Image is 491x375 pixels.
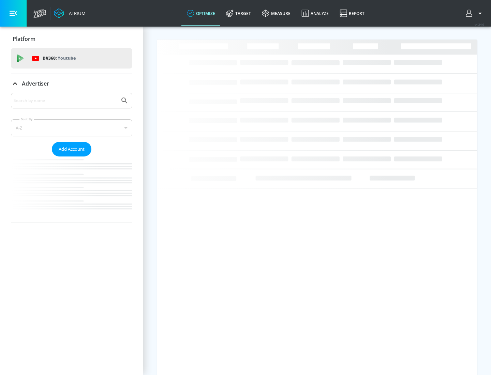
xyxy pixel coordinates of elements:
[11,48,132,69] div: DV360: Youtube
[66,10,86,16] div: Atrium
[11,74,132,93] div: Advertiser
[11,156,132,223] nav: list of Advertiser
[181,1,221,26] a: optimize
[59,145,85,153] span: Add Account
[334,1,370,26] a: Report
[58,55,76,62] p: Youtube
[19,117,34,121] label: Sort By
[221,1,256,26] a: Target
[14,96,117,105] input: Search by name
[11,29,132,48] div: Platform
[11,93,132,223] div: Advertiser
[256,1,296,26] a: measure
[43,55,76,62] p: DV360:
[11,119,132,136] div: A-Z
[296,1,334,26] a: Analyze
[54,8,86,18] a: Atrium
[22,80,49,87] p: Advertiser
[475,22,484,26] span: v 4.24.0
[13,35,35,43] p: Platform
[52,142,91,156] button: Add Account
